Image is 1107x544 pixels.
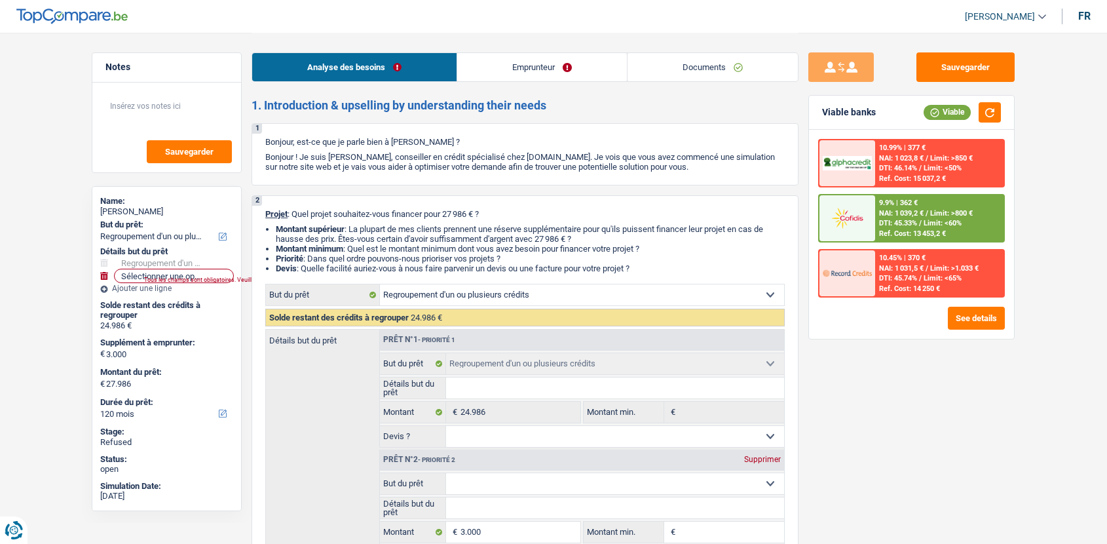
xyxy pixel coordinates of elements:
span: € [664,522,679,543]
span: Projet [265,209,288,219]
span: / [926,264,928,273]
div: 1 [252,124,262,134]
span: Limit: <50% [924,164,962,172]
span: NAI: 1 039,2 € [879,209,924,218]
div: Ref. Cost: 13 453,2 € [879,229,946,238]
span: Devis [276,263,297,273]
span: - Priorité 1 [418,336,455,343]
label: Montant min. [584,402,664,423]
label: Supplément à emprunter: [100,338,231,348]
div: 10.99% | 377 € [879,144,926,152]
img: TopCompare Logo [16,9,128,24]
div: Détails but du prêt [100,246,233,257]
label: Durée du prêt: [100,397,231,408]
strong: Montant supérieur [276,224,345,234]
li: : La plupart de mes clients prennent une réserve supplémentaire pour qu'ils puissent financer leu... [276,224,785,244]
label: Montant [380,522,446,543]
span: Limit: <65% [924,274,962,282]
div: [PERSON_NAME] [100,206,233,217]
span: - Priorité 2 [418,456,455,463]
div: fr [1078,10,1091,22]
li: : Quelle facilité auriez-vous à nous faire parvenir un devis ou une facture pour votre projet ? [276,263,785,273]
span: / [919,274,922,282]
div: Prêt n°1 [380,336,459,344]
div: 24.986 € [100,321,233,331]
div: Tous les champs sont obligatoires. Veuillez fournir une réponse plus longue [144,277,224,282]
div: Name: [100,196,233,206]
strong: Montant minimum [276,244,343,254]
div: Prêt n°2 [380,456,459,464]
button: Sauvegarder [147,140,232,163]
p: : Quel projet souhaitez-vous financer pour 27 986 € ? [265,209,785,219]
span: € [100,349,105,359]
span: NAI: 1 023,8 € [879,154,924,163]
div: 2 [252,196,262,206]
label: But du prêt [266,284,380,305]
label: Montant [380,402,446,423]
label: Montant du prêt: [100,367,231,378]
span: / [919,164,922,172]
div: open [100,464,233,475]
div: Stage: [100,427,233,437]
span: DTI: 45.33% [879,219,917,227]
li: : Quel est le montant minimum dont vous avez besoin pour financer votre projet ? [276,244,785,254]
span: € [664,402,679,423]
img: AlphaCredit [823,156,871,171]
div: Viable [924,105,971,119]
div: 9.9% | 362 € [879,199,918,207]
div: Supprimer [741,456,784,463]
label: Devis ? [380,426,446,447]
span: 24.986 € [411,313,442,322]
a: [PERSON_NAME] [954,6,1046,28]
span: Solde restant des crédits à regrouper [269,313,409,322]
span: DTI: 45.74% [879,274,917,282]
div: Simulation Date: [100,481,233,492]
span: Limit: >1.033 € [930,264,979,273]
span: DTI: 46.14% [879,164,917,172]
div: [DATE] [100,491,233,501]
strong: Priorité [276,254,303,263]
a: Analyse des besoins [252,53,457,81]
img: Record Credits [823,261,871,285]
div: Ajouter une ligne [100,284,233,293]
span: [PERSON_NAME] [965,11,1035,22]
span: € [446,522,460,543]
label: Détails but du prêt [380,378,446,398]
span: € [100,379,105,389]
label: But du prêt [380,473,446,494]
span: Limit: >850 € [930,154,973,163]
h2: 1. Introduction & upselling by understanding their needs [252,98,798,113]
span: / [926,154,928,163]
div: Solde restant des crédits à regrouper [100,300,233,321]
span: Sauvegarder [165,147,214,156]
div: Viable banks [822,107,876,118]
div: Ref. Cost: 14 250 € [879,284,940,293]
h5: Notes [105,62,228,73]
label: Détails but du prêt [380,497,446,518]
div: Refused [100,437,233,448]
label: But du prêt [380,353,446,374]
span: / [919,219,922,227]
button: Sauvegarder [916,52,1015,82]
span: / [926,209,928,218]
a: Documents [628,53,798,81]
span: Limit: >800 € [930,209,973,218]
div: 10.45% | 370 € [879,254,926,262]
p: Bonjour ! Je suis [PERSON_NAME], conseiller en crédit spécialisé chez [DOMAIN_NAME]. Je vois que ... [265,152,785,172]
span: NAI: 1 031,5 € [879,264,924,273]
li: : Dans quel ordre pouvons-nous prioriser vos projets ? [276,254,785,263]
span: € [446,402,460,423]
div: Status: [100,454,233,465]
label: Détails but du prêt [266,330,379,345]
p: Bonjour, est-ce que je parle bien à [PERSON_NAME] ? [265,137,785,147]
span: Limit: <60% [924,219,962,227]
a: Emprunteur [457,53,627,81]
label: But du prêt: [100,220,231,230]
button: See details [948,307,1005,330]
img: Cofidis [823,206,871,230]
label: Montant min. [584,522,664,543]
div: Ref. Cost: 15 037,2 € [879,174,946,183]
